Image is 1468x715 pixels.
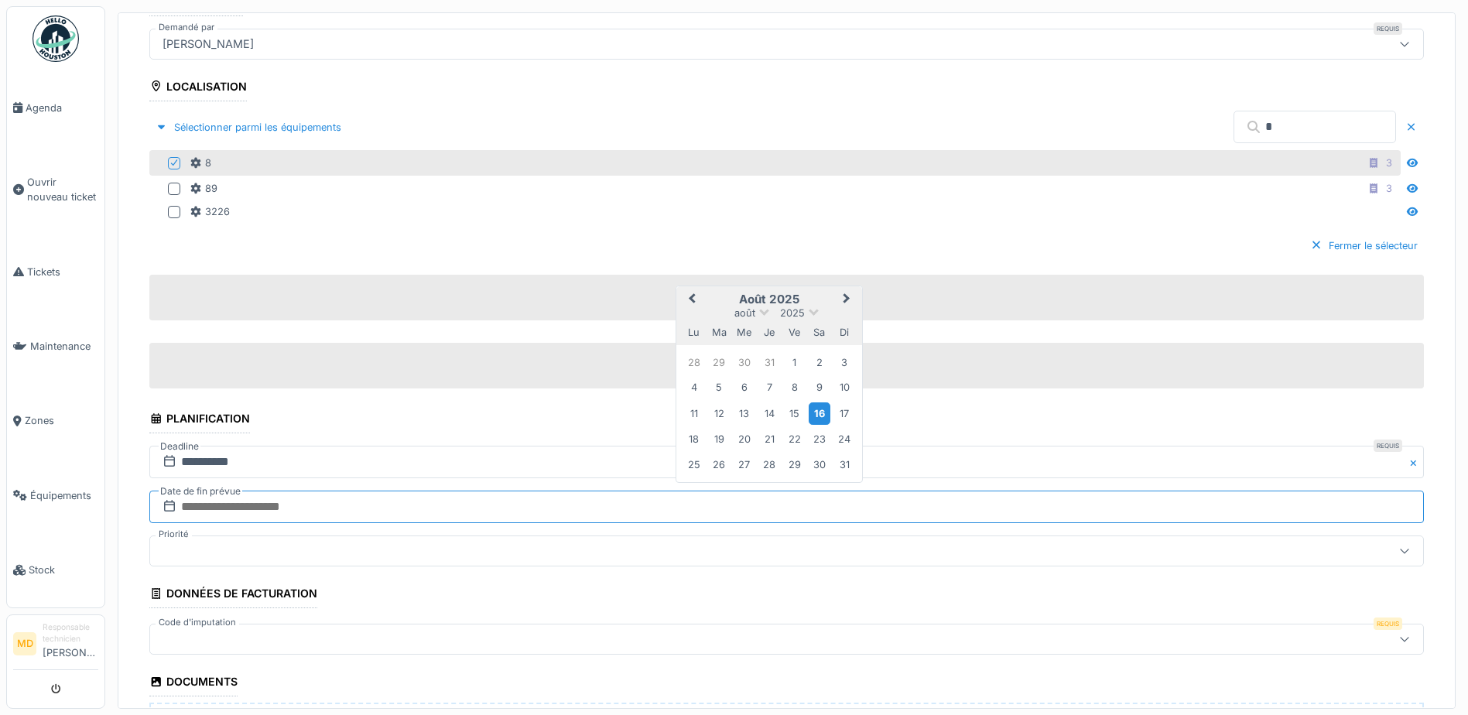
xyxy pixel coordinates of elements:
a: Zones [7,384,104,458]
div: 3 [1386,181,1392,196]
div: Choose jeudi 31 juillet 2025 [758,352,779,373]
div: Choose mercredi 13 août 2025 [734,403,755,424]
div: Choose mercredi 30 juillet 2025 [734,352,755,373]
span: Équipements [30,488,98,503]
div: Sélectionner parmi les équipements [149,117,347,138]
div: Choose mercredi 27 août 2025 [734,454,755,475]
div: Choose jeudi 7 août 2025 [758,377,779,398]
div: 3226 [190,204,230,219]
div: [PERSON_NAME] [156,36,260,53]
span: Zones [25,413,98,428]
div: Choose vendredi 22 août 2025 [784,429,805,450]
a: Tickets [7,234,104,309]
label: Date de fin prévue [159,483,242,500]
div: Responsable technicien [43,621,98,645]
div: Choose dimanche 3 août 2025 [834,352,855,373]
div: vendredi [784,322,805,343]
div: Choose vendredi 29 août 2025 [784,454,805,475]
div: Fermer le sélecteur [1304,235,1424,256]
span: Ouvrir nouveau ticket [27,175,98,204]
div: Localisation [149,75,247,101]
div: Choose samedi 9 août 2025 [809,377,830,398]
div: Choose mardi 12 août 2025 [709,403,730,424]
div: samedi [809,322,830,343]
span: août [734,307,755,319]
div: Choose mercredi 20 août 2025 [734,429,755,450]
li: [PERSON_NAME] [43,621,98,666]
a: Maintenance [7,309,104,383]
div: mardi [709,322,730,343]
span: 2025 [780,307,805,319]
div: Requis [1374,440,1402,452]
div: Choose samedi 2 août 2025 [809,352,830,373]
a: Équipements [7,458,104,532]
span: Agenda [26,101,98,115]
label: Demandé par [156,21,217,34]
a: Agenda [7,70,104,145]
div: Choose vendredi 1 août 2025 [784,352,805,373]
div: Requis [1374,22,1402,35]
div: Choose samedi 30 août 2025 [809,454,830,475]
div: Choose vendredi 15 août 2025 [784,403,805,424]
div: Requis [1374,617,1402,630]
div: Choose mercredi 6 août 2025 [734,377,755,398]
div: 8 [190,156,211,170]
a: Ouvrir nouveau ticket [7,145,104,234]
div: Choose vendredi 8 août 2025 [784,377,805,398]
div: Choose dimanche 10 août 2025 [834,377,855,398]
div: Choose mardi 26 août 2025 [709,454,730,475]
img: Badge_color-CXgf-gQk.svg [33,15,79,62]
label: Priorité [156,528,192,541]
div: Choose lundi 28 juillet 2025 [683,352,704,373]
div: Choose mardi 5 août 2025 [709,377,730,398]
label: Code d'imputation [156,616,239,629]
button: Next Month [836,288,861,313]
div: Documents [149,670,238,696]
div: Choose samedi 16 août 2025 [809,402,830,425]
div: jeudi [758,322,779,343]
div: Choose jeudi 28 août 2025 [758,454,779,475]
div: Choose jeudi 21 août 2025 [758,429,779,450]
span: Tickets [27,265,98,279]
div: mercredi [734,322,755,343]
div: Choose lundi 18 août 2025 [683,429,704,450]
div: lundi [683,322,704,343]
button: Previous Month [678,288,703,313]
h2: août 2025 [676,292,862,306]
div: Choose mardi 29 juillet 2025 [709,352,730,373]
div: Choose dimanche 24 août 2025 [834,429,855,450]
div: Choose lundi 25 août 2025 [683,454,704,475]
a: Stock [7,533,104,607]
span: Maintenance [30,339,98,354]
div: Données de facturation [149,582,317,608]
div: Choose lundi 4 août 2025 [683,377,704,398]
span: Stock [29,563,98,577]
div: 3 [1386,156,1392,170]
div: Choose mardi 19 août 2025 [709,429,730,450]
div: 89 [190,181,217,196]
button: Close [1407,446,1424,478]
label: Deadline [159,438,200,455]
div: Choose jeudi 14 août 2025 [758,403,779,424]
div: dimanche [834,322,855,343]
div: Choose lundi 11 août 2025 [683,403,704,424]
li: MD [13,632,36,655]
div: Choose dimanche 17 août 2025 [834,403,855,424]
div: Choose dimanche 31 août 2025 [834,454,855,475]
div: Month août, 2025 [681,350,857,477]
div: Planification [149,407,250,433]
div: Choose samedi 23 août 2025 [809,429,830,450]
a: MD Responsable technicien[PERSON_NAME] [13,621,98,670]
